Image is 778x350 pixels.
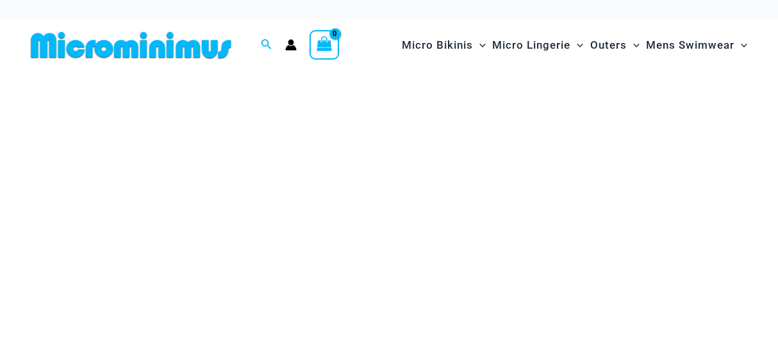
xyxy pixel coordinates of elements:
a: Mens SwimwearMenu ToggleMenu Toggle [643,26,750,65]
nav: Site Navigation [397,24,752,67]
span: Menu Toggle [570,29,583,62]
img: MM SHOP LOGO FLAT [26,31,236,60]
a: Micro LingerieMenu ToggleMenu Toggle [489,26,586,65]
a: View Shopping Cart, empty [310,30,339,60]
a: Micro BikinisMenu ToggleMenu Toggle [399,26,489,65]
a: OutersMenu ToggleMenu Toggle [587,26,643,65]
a: Account icon link [285,39,297,51]
span: Menu Toggle [627,29,640,62]
a: Search icon link [261,37,272,53]
span: Micro Bikinis [402,29,473,62]
span: Menu Toggle [734,29,747,62]
span: Outers [590,29,627,62]
span: Menu Toggle [473,29,486,62]
span: Micro Lingerie [492,29,570,62]
span: Mens Swimwear [646,29,734,62]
